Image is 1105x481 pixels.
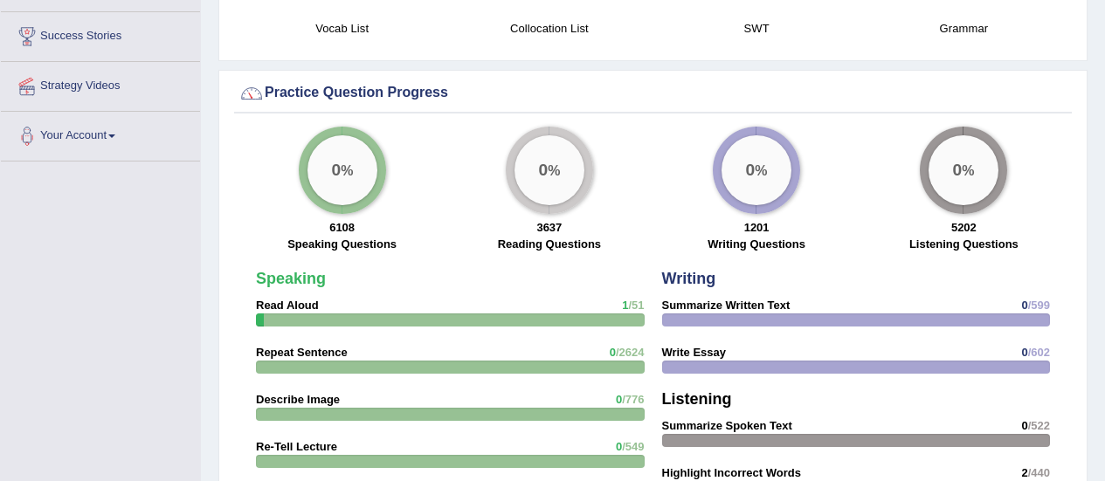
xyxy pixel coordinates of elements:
[1,112,200,155] a: Your Account
[616,393,622,406] span: 0
[247,19,437,38] h4: Vocab List
[662,390,732,408] strong: Listening
[1021,466,1027,479] span: 2
[951,221,977,234] strong: 5202
[622,393,644,406] span: /776
[628,299,644,312] span: /51
[331,161,341,180] big: 0
[1021,419,1027,432] span: 0
[610,346,616,359] span: 0
[1021,346,1027,359] span: 0
[1028,419,1050,432] span: /522
[287,236,397,252] label: Speaking Questions
[538,161,548,180] big: 0
[256,299,319,312] strong: Read Aloud
[662,270,716,287] strong: Writing
[307,135,377,205] div: %
[662,466,801,479] strong: Highlight Incorrect Words
[256,393,340,406] strong: Describe Image
[722,135,791,205] div: %
[329,221,355,234] strong: 6108
[238,80,1067,107] div: Practice Question Progress
[929,135,998,205] div: %
[256,346,348,359] strong: Repeat Sentence
[622,299,628,312] span: 1
[744,221,770,234] strong: 1201
[1,62,200,106] a: Strategy Videos
[454,19,644,38] h4: Collocation List
[256,270,326,287] strong: Speaking
[869,19,1059,38] h4: Grammar
[1028,466,1050,479] span: /440
[622,440,644,453] span: /549
[662,299,791,312] strong: Summarize Written Text
[1021,299,1027,312] span: 0
[616,346,645,359] span: /2624
[662,419,792,432] strong: Summarize Spoken Text
[746,161,756,180] big: 0
[953,161,963,180] big: 0
[1,12,200,56] a: Success Stories
[1028,346,1050,359] span: /602
[536,221,562,234] strong: 3637
[616,440,622,453] span: 0
[256,440,337,453] strong: Re-Tell Lecture
[708,236,805,252] label: Writing Questions
[662,19,852,38] h4: SWT
[498,236,601,252] label: Reading Questions
[909,236,1019,252] label: Listening Questions
[1028,299,1050,312] span: /599
[515,135,584,205] div: %
[662,346,726,359] strong: Write Essay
